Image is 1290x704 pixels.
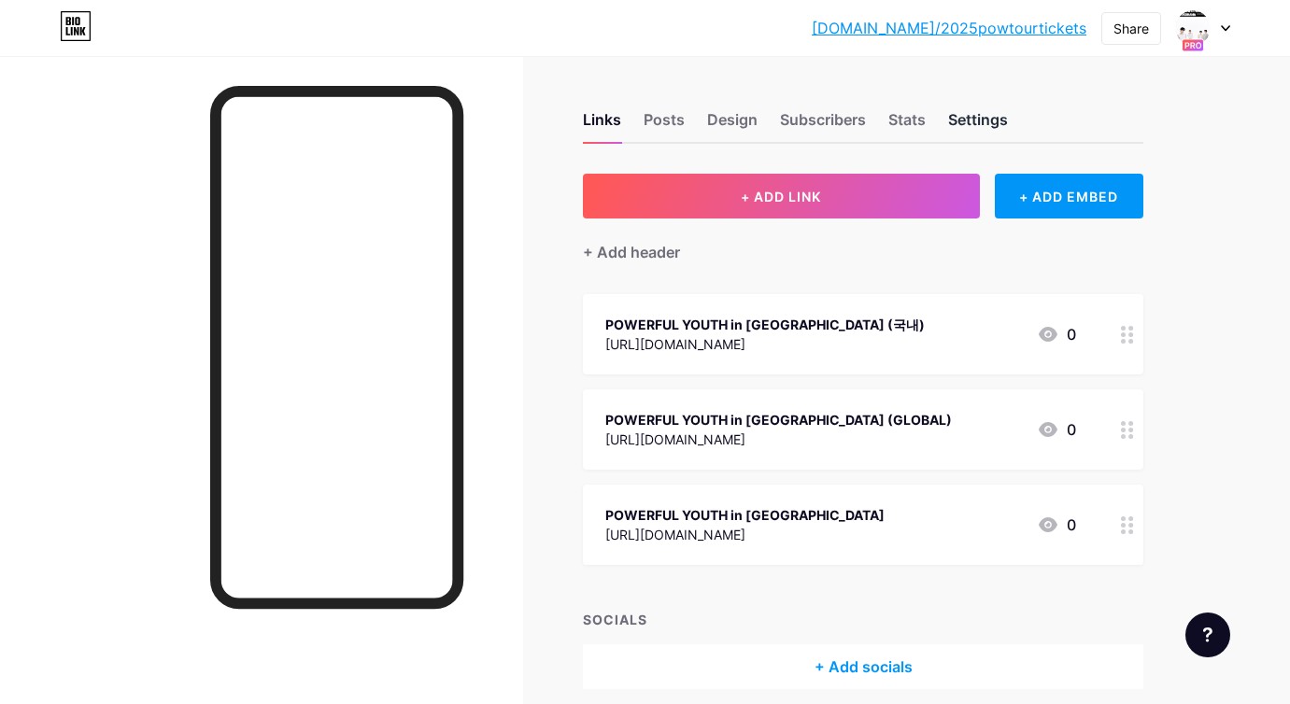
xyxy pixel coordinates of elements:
div: SOCIALS [583,610,1143,629]
div: 0 [1037,418,1076,441]
div: Posts [644,108,685,142]
img: pow_grid [1175,10,1211,46]
div: + Add socials [583,644,1143,689]
div: [URL][DOMAIN_NAME] [605,334,925,354]
div: Subscribers [780,108,866,142]
div: Design [707,108,758,142]
button: + ADD LINK [583,174,980,218]
div: [URL][DOMAIN_NAME] [605,429,952,449]
div: POWERFUL YOUTH in [GEOGRAPHIC_DATA] (GLOBAL) [605,410,952,429]
div: [URL][DOMAIN_NAME] [605,525,885,544]
div: Stats [888,108,926,142]
div: Share [1113,19,1149,38]
div: + Add header [583,241,680,263]
div: POWERFUL YOUTH in [GEOGRAPHIC_DATA] (국내) [605,315,925,334]
div: POWERFUL YOUTH in [GEOGRAPHIC_DATA] [605,505,885,525]
div: 0 [1037,514,1076,536]
div: Settings [948,108,1008,142]
span: + ADD LINK [741,189,821,204]
div: 0 [1037,323,1076,345]
a: [DOMAIN_NAME]/2025powtourtickets [812,17,1086,39]
div: + ADD EMBED [995,174,1143,218]
div: Links [583,108,621,142]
